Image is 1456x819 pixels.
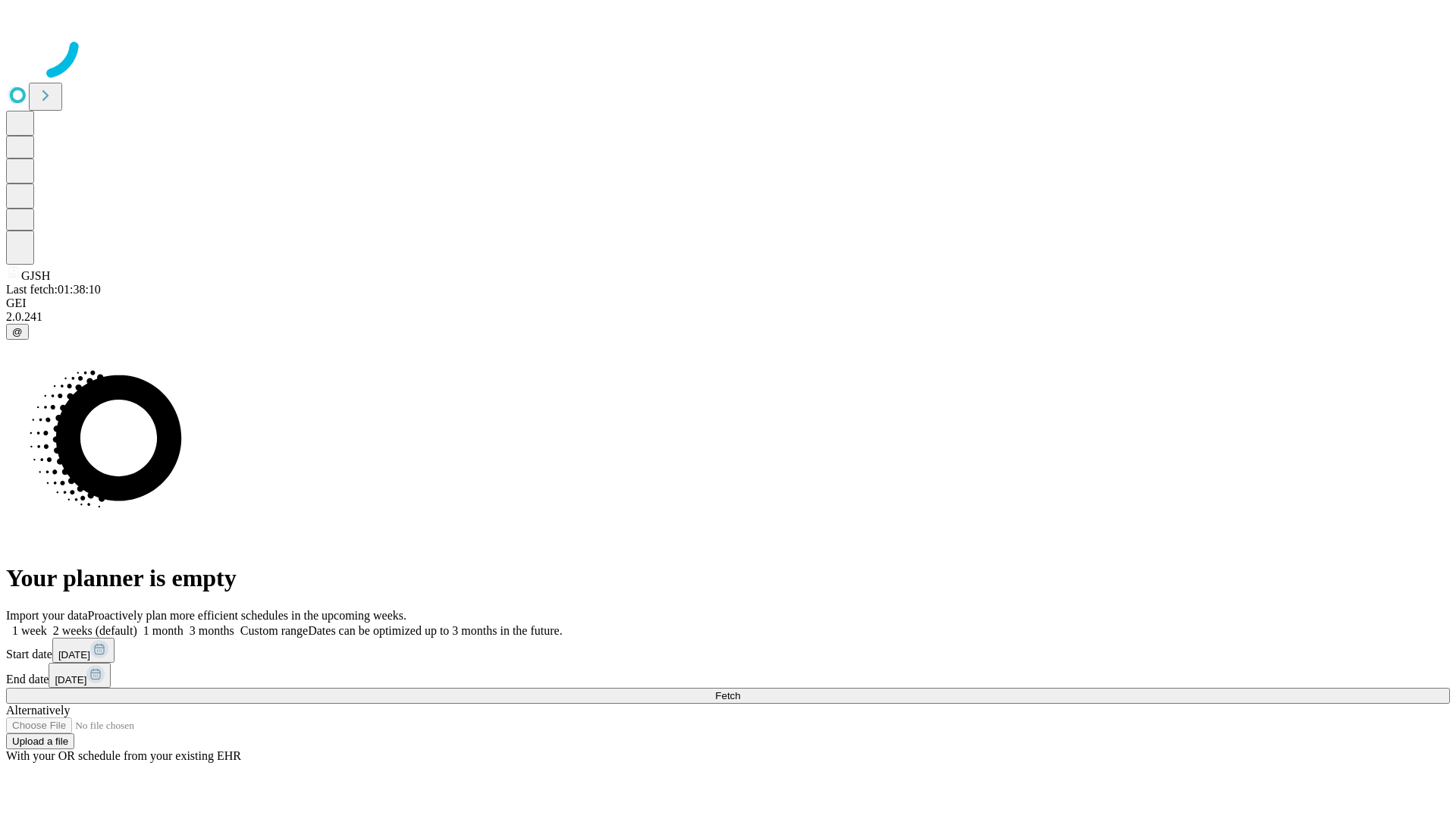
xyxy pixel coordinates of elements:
[6,749,241,762] span: With your OR schedule from your existing EHR
[12,624,47,637] span: 1 week
[53,624,137,637] span: 2 weeks (default)
[6,704,70,717] span: Alternatively
[715,690,740,701] span: Fetch
[6,324,29,340] button: @
[6,733,74,749] button: Upload a file
[6,663,1450,688] div: End date
[88,609,406,622] span: Proactively plan more efficient schedules in the upcoming weeks.
[308,624,562,637] span: Dates can be optimized up to 3 months in the future.
[240,624,308,637] span: Custom range
[58,649,90,661] span: [DATE]
[6,609,88,622] span: Import your data
[52,638,115,663] button: [DATE]
[6,638,1450,663] div: Start date
[143,624,184,637] span: 1 month
[6,297,1450,310] div: GEI
[6,283,101,296] span: Last fetch: 01:38:10
[49,663,111,688] button: [DATE]
[6,310,1450,324] div: 2.0.241
[6,564,1450,592] h1: Your planner is empty
[55,674,86,686] span: [DATE]
[12,326,23,337] span: @
[21,269,50,282] span: GJSH
[190,624,234,637] span: 3 months
[6,688,1450,704] button: Fetch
